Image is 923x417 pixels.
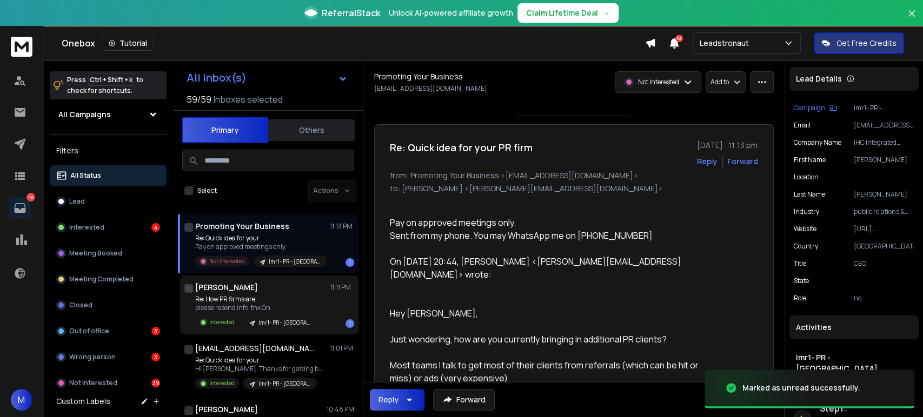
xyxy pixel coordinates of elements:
[102,36,154,51] button: Tutorial
[794,277,809,285] p: State
[794,190,825,199] p: Last Name
[182,117,268,143] button: Primary
[70,171,101,180] p: All Status
[433,389,495,411] button: Forward
[69,249,122,258] p: Meeting Booked
[638,78,679,86] p: Not Interested
[794,294,806,302] p: role
[390,307,706,320] div: Hey [PERSON_NAME],
[794,207,819,216] p: industry
[602,8,610,18] span: →
[710,78,729,86] p: Add to
[178,67,356,89] button: All Inbox(s)
[330,283,354,292] p: 11:11 PM
[195,234,325,243] p: Re: Quick idea for your
[854,190,914,199] p: [PERSON_NAME]
[50,104,167,125] button: All Campaigns
[390,140,533,155] h1: Re: Quick idea for your PR firm
[26,193,35,201] p: 49
[269,258,321,266] p: Imr1- PR - [GEOGRAPHIC_DATA]
[69,301,92,310] p: Closed
[195,282,258,293] h1: [PERSON_NAME]
[700,38,753,49] p: Leadstronaut
[151,327,160,335] div: 3
[209,379,235,387] p: Interested
[794,259,806,268] p: title
[854,259,914,268] p: CEO
[50,143,167,158] h3: Filters
[330,344,354,353] p: 11:01 PM
[346,258,354,267] div: 1
[195,343,314,354] h1: [EMAIL_ADDRESS][DOMAIN_NAME]
[151,353,160,361] div: 3
[195,295,317,304] p: Re: How PR firms are
[836,38,897,49] p: Get Free Credits
[727,156,758,167] div: Forward
[69,197,85,206] p: Lead
[390,359,706,385] div: Most teams I talk to get most of their clients from referrals (which can be hit or miss) or ads (...
[69,223,104,232] p: Interested
[322,6,380,19] span: ReferralStack
[346,319,354,328] div: 1
[854,121,914,130] p: [EMAIL_ADDRESS][DOMAIN_NAME]
[67,75,143,96] p: Press to check for shortcuts.
[794,138,841,147] p: Company Name
[69,379,117,387] p: Not Interested
[11,389,32,411] button: M
[50,346,167,368] button: Wrong person3
[517,3,619,23] button: Claim Lifetime Deal→
[187,72,247,83] h1: All Inbox(s)
[854,138,914,147] p: IHC Integrated Holistic Communications
[88,73,134,86] span: Ctrl + Shift + k
[854,225,914,233] p: [URL][DOMAIN_NAME]
[794,104,825,112] p: Campaign
[905,6,919,32] button: Close banner
[151,379,160,387] div: 39
[796,352,912,374] h1: Imr1- PR - [GEOGRAPHIC_DATA]
[195,304,317,312] p: please resend info. thx On
[56,396,110,407] h3: Custom Labels
[697,140,758,151] p: [DATE] : 11:13 pm
[268,118,355,142] button: Others
[195,221,289,232] h1: Promoting Your Business
[58,109,111,120] h1: All Campaigns
[62,36,645,51] div: Onebox
[794,242,818,251] p: Country
[854,294,914,302] p: no
[370,389,424,411] button: Reply
[50,243,167,264] button: Meeting Booked
[794,104,837,112] button: Campaign
[69,353,116,361] p: Wrong person
[789,315,919,339] div: Activities
[50,217,167,238] button: Interested4
[379,394,399,405] div: Reply
[390,255,706,294] blockquote: On [DATE] 20:44, [PERSON_NAME] <[PERSON_NAME][EMAIL_ADDRESS][DOMAIN_NAME]> wrote:
[9,197,31,219] a: 49
[854,104,914,112] p: Imr1- PR - [GEOGRAPHIC_DATA]
[794,225,816,233] p: website
[50,165,167,186] button: All Status
[330,222,354,231] p: 11:13 PM
[187,93,211,106] span: 59 / 59
[214,93,283,106] h3: Inboxes selected
[258,319,310,327] p: Imr1- PR - [GEOGRAPHIC_DATA]
[796,73,842,84] p: Lead Details
[50,268,167,290] button: Meeting Completed
[390,183,758,194] p: to: [PERSON_NAME] <[PERSON_NAME][EMAIL_ADDRESS][DOMAIN_NAME]>
[697,156,718,167] button: Reply
[794,156,826,164] p: First Name
[195,356,325,365] p: Re: Quick idea for your
[50,372,167,394] button: Not Interested39
[389,8,513,18] p: Unlock AI-powered affiliate growth
[69,327,109,335] p: Out of office
[327,405,354,414] p: 10:48 PM
[195,365,325,373] p: Hi [PERSON_NAME], Thanks for getting back
[69,275,134,284] p: Meeting Completed
[675,35,683,42] span: 10
[854,242,914,251] p: [GEOGRAPHIC_DATA]
[50,191,167,212] button: Lead
[814,32,904,54] button: Get Free Credits
[209,318,235,326] p: Interested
